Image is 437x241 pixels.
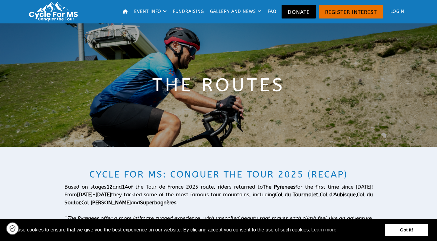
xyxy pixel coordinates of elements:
[77,191,111,198] strong: [DATE]-[DATE]
[9,225,385,235] span: We use cookies to ensure that we give you the best experience on our website. By clicking accept ...
[81,199,131,206] strong: Col [PERSON_NAME]
[6,222,19,235] a: Cookie settings
[113,184,122,190] span: and
[111,191,275,198] span: they tackled some of the most famous tour mountains, including
[128,184,263,190] span: of the Tour de France 2025 route, riders returned to
[140,199,176,206] strong: Superbagnères
[27,1,83,22] img: Cycle for MS: Conquer the Tour
[263,184,295,190] strong: The Pyrenees
[152,74,285,96] span: The Routes
[131,199,140,206] span: and
[106,184,113,190] strong: 12
[176,199,178,206] span: .
[64,184,106,190] span: Based on stages
[319,5,383,18] a: Register Interest
[122,184,128,190] strong: 14
[282,5,316,18] a: Donate
[310,225,337,235] a: learn more about cookies
[275,191,318,198] strong: Col du Tourmalet
[64,191,373,206] strong: Col du Soulor,
[318,191,357,198] span: ,
[385,2,407,22] a: Login
[385,224,428,236] a: dismiss cookie message
[320,191,357,198] b: Col d’Aubisque,
[68,168,370,181] h2: Cycle for MS: Conquer the Tour 2025 (RECAP)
